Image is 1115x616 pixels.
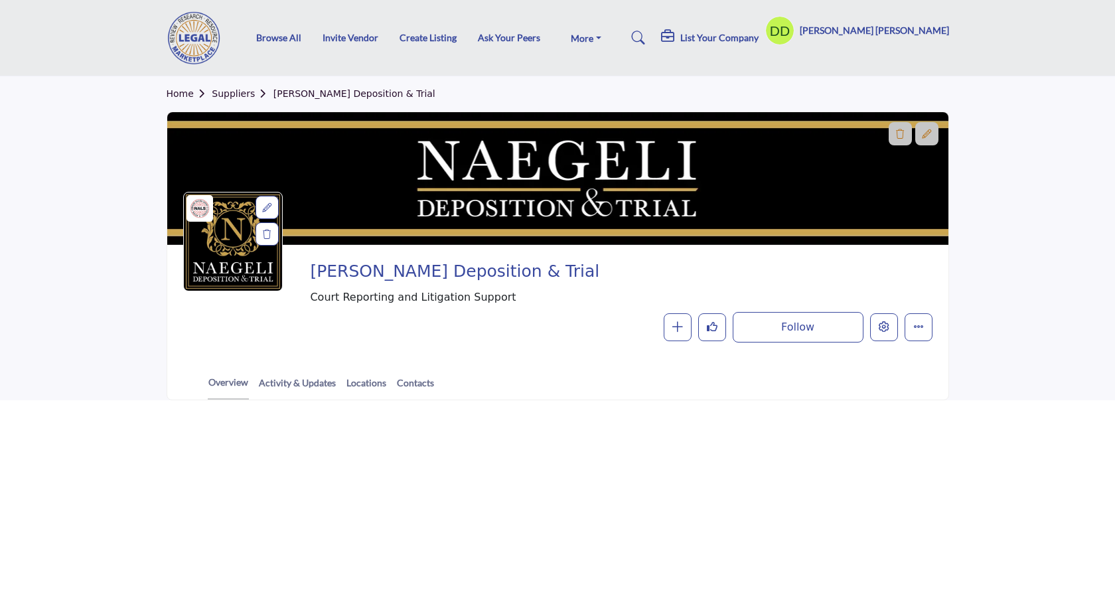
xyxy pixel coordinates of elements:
a: Suppliers [212,88,273,99]
button: Show hide supplier dropdown [765,16,794,45]
button: Follow [733,312,863,343]
button: More details [905,313,932,341]
div: List Your Company [661,30,759,46]
a: Search [619,27,654,48]
a: Locations [346,376,387,399]
span: Court Reporting and Litigation Support [310,289,735,305]
a: Create Listing [400,32,457,43]
a: Browse All [256,32,301,43]
span: NAEGELI Deposition & Trial [310,261,814,283]
a: Home [167,88,212,99]
h5: [PERSON_NAME] [PERSON_NAME] [800,24,949,37]
h5: List Your Company [680,32,759,44]
a: Overview [208,375,249,400]
div: Aspect Ratio:1:1,Size:400x400px [256,196,279,219]
a: Activity & Updates [258,376,336,399]
a: Invite Vendor [323,32,378,43]
a: [PERSON_NAME] Deposition & Trial [273,88,435,99]
img: NALS Vendor Partners [190,198,210,218]
div: Aspect Ratio:6:1,Size:1200x200px [915,122,938,145]
a: More [561,29,611,47]
button: Edit company [870,313,898,341]
img: site Logo [167,11,229,64]
a: Ask Your Peers [478,32,540,43]
a: Contacts [396,376,435,399]
button: Like [698,313,726,341]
